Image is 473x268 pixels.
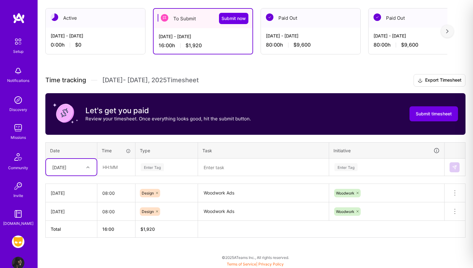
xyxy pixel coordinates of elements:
img: To Submit [161,14,168,22]
div: [DATE] - [DATE] [159,33,247,40]
div: [DATE] - [DATE] [374,33,463,39]
div: 80:00 h [374,42,463,48]
input: HH:MM [97,203,135,220]
i: icon Chevron [86,166,89,169]
span: $0 [75,42,81,48]
button: Export Timesheet [414,74,465,87]
div: [DOMAIN_NAME] [3,220,33,227]
div: Setup [13,48,23,55]
div: Paid Out [369,8,468,28]
span: Woodwork [336,209,354,214]
img: Active [51,13,58,21]
div: [DATE] [51,190,92,196]
div: Initiative [333,147,440,154]
div: Missions [11,134,26,141]
span: Design [142,191,154,195]
textarea: Woodwork Ads [199,185,328,202]
div: [DATE] [52,164,66,170]
div: Enter Tag [334,162,358,172]
div: 16:00 h [159,42,247,49]
button: Submit timesheet [409,106,458,121]
img: bell [12,65,24,77]
span: Design [142,209,154,214]
a: Privacy Policy [258,262,284,266]
input: HH:MM [97,185,135,201]
button: Submit now [219,13,248,24]
div: [DATE] - [DATE] [51,33,140,39]
div: [DATE] [51,208,92,215]
img: discovery [12,94,24,106]
img: guide book [12,208,24,220]
img: Paid Out [266,13,273,21]
th: Date [46,142,97,159]
img: logo [13,13,25,24]
img: teamwork [12,122,24,134]
div: Invite [13,192,23,199]
span: $9,600 [293,42,311,48]
span: | [227,262,284,266]
div: Community [8,164,28,171]
i: icon Download [418,77,423,84]
div: To Submit [154,9,252,28]
p: Review your timesheet. Once everything looks good, hit the submit button. [85,115,251,122]
div: 80:00 h [266,42,355,48]
textarea: Woodwork Ads [199,203,328,220]
div: Paid Out [261,8,360,28]
img: coin [53,101,78,126]
div: [DATE] - [DATE] [266,33,355,39]
img: Grindr: Design [12,235,24,248]
span: $9,600 [401,42,418,48]
div: Active [46,8,145,28]
img: Submit [452,165,457,170]
div: Discovery [9,106,27,113]
img: Community [11,149,26,164]
div: Enter Tag [141,162,164,172]
input: HH:MM [98,159,135,175]
a: Grindr: Design [10,235,26,248]
th: Task [198,142,329,159]
span: $ 1,920 [140,226,155,232]
div: © 2025 ATeams Inc., All rights reserved. [38,250,473,265]
img: right [446,29,449,33]
span: $1,920 [186,42,202,49]
div: 0:00 h [51,42,140,48]
div: Time [102,147,131,154]
a: Terms of Service [227,262,256,266]
span: Woodwork [336,191,354,195]
span: Submit now [221,15,246,22]
th: 16:00 [97,221,135,238]
th: Type [135,142,198,159]
div: Notifications [7,77,29,84]
img: setup [12,35,25,48]
h3: Let's get you paid [85,106,251,115]
span: Time tracking [45,76,86,84]
img: Paid Out [374,13,381,21]
span: [DATE] - [DATE] , 2025 Timesheet [102,76,199,84]
th: Total [46,221,97,238]
img: Invite [12,180,24,192]
span: Submit timesheet [416,111,452,117]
